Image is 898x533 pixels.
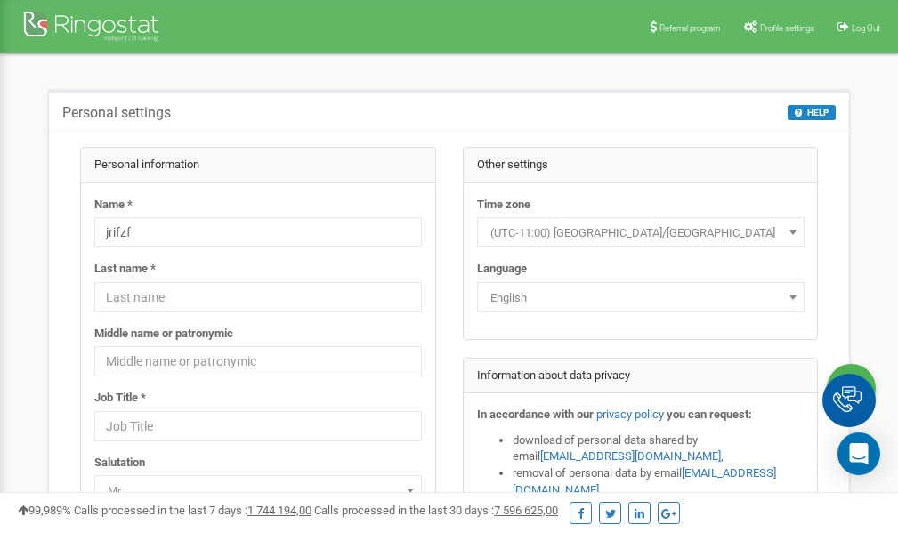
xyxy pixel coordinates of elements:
[94,455,145,472] label: Salutation
[62,105,171,121] h5: Personal settings
[477,408,594,421] strong: In accordance with our
[477,197,530,214] label: Time zone
[464,359,818,394] div: Information about data privacy
[247,504,311,517] u: 1 744 194,00
[94,217,422,247] input: Name
[464,148,818,183] div: Other settings
[852,23,880,33] span: Log Out
[513,432,805,465] li: download of personal data shared by email ,
[494,504,558,517] u: 7 596 625,00
[94,475,422,505] span: Mr.
[94,346,422,376] input: Middle name or patronymic
[477,217,805,247] span: (UTC-11:00) Pacific/Midway
[513,465,805,498] li: removal of personal data by email ,
[659,23,721,33] span: Referral program
[94,411,422,441] input: Job Title
[837,432,880,475] div: Open Intercom Messenger
[94,261,156,278] label: Last name *
[94,282,422,312] input: Last name
[477,261,527,278] label: Language
[81,148,435,183] div: Personal information
[483,286,798,311] span: English
[101,479,416,504] span: Mr.
[74,504,311,517] span: Calls processed in the last 7 days :
[94,197,133,214] label: Name *
[94,390,146,407] label: Job Title *
[760,23,814,33] span: Profile settings
[314,504,558,517] span: Calls processed in the last 30 days :
[477,282,805,312] span: English
[596,408,664,421] a: privacy policy
[18,504,71,517] span: 99,989%
[788,105,836,120] button: HELP
[483,221,798,246] span: (UTC-11:00) Pacific/Midway
[667,408,752,421] strong: you can request:
[94,326,233,343] label: Middle name or patronymic
[540,449,721,463] a: [EMAIL_ADDRESS][DOMAIN_NAME]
